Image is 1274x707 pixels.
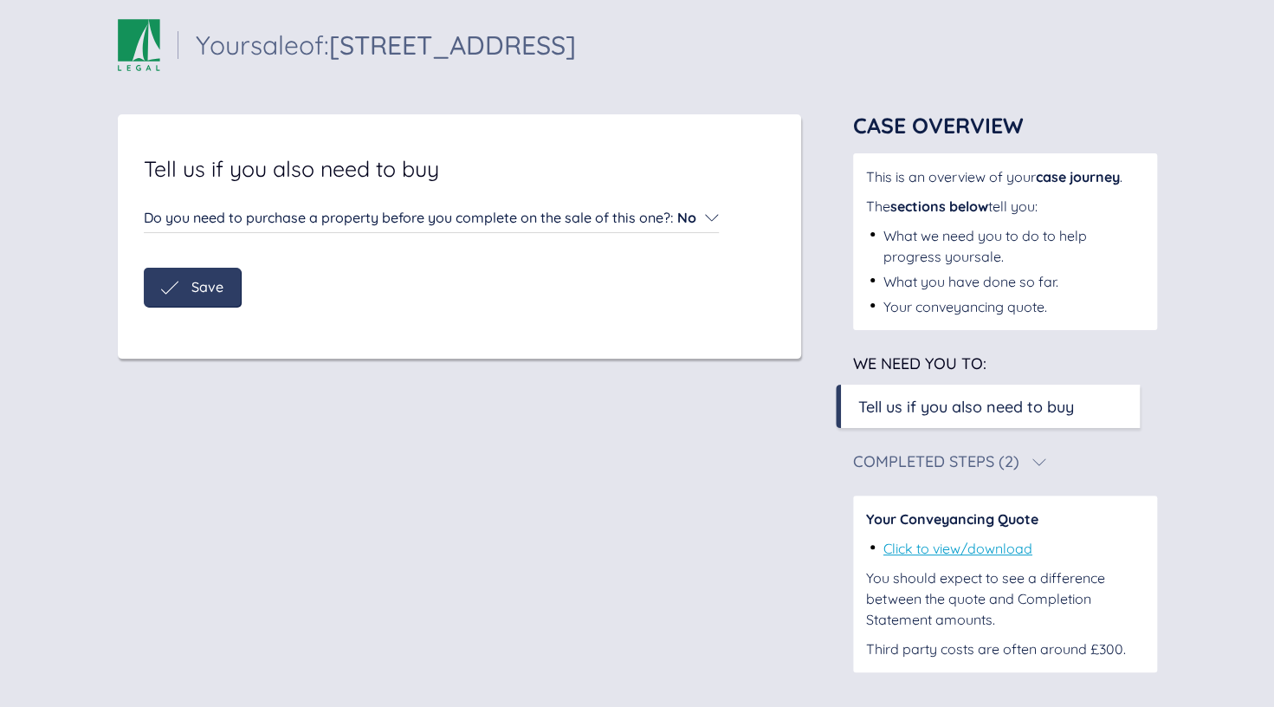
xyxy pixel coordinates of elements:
span: Tell us if you also need to buy [144,158,439,179]
div: The tell you: [866,196,1144,217]
a: Click to view/download [883,540,1032,557]
div: Your sale of: [196,32,576,58]
div: Your conveyancing quote. [883,296,1047,317]
span: Do you need to purchase a property before you complete on the sale of this one? : [144,209,673,226]
div: Completed Steps (2) [853,454,1019,470]
span: No [677,209,696,226]
span: [STREET_ADDRESS] [329,29,576,62]
div: Tell us if you also need to buy [858,395,1074,418]
span: We need you to: [853,353,986,373]
div: What we need you to do to help progress your sale . [883,225,1144,267]
div: What you have done so far. [883,271,1058,292]
span: Save [191,279,223,295]
span: Your Conveyancing Quote [866,510,1038,528]
div: You should expect to see a difference between the quote and Completion Statement amounts. [866,568,1144,630]
span: sections below [890,198,988,215]
div: Third party costs are often around £300. [866,639,1144,659]
span: Case Overview [853,112,1024,139]
div: This is an overview of your . [866,166,1144,187]
span: case journey [1036,168,1120,185]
